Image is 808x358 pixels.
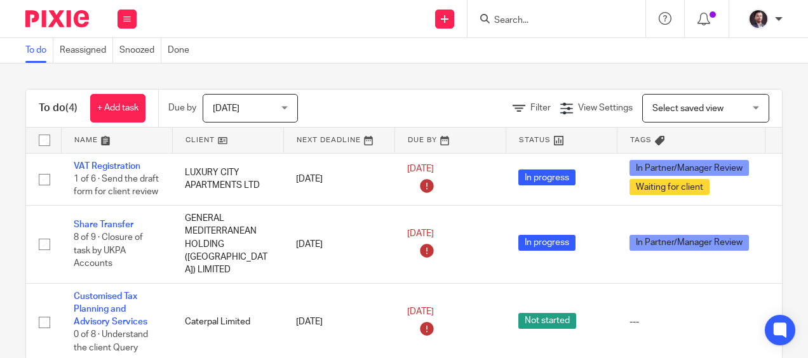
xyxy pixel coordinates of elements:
input: Search [493,15,607,27]
a: Snoozed [119,38,161,63]
h1: To do [39,102,77,115]
span: Waiting for client [630,179,710,195]
a: Reassigned [60,38,113,63]
td: LUXURY CITY APARTMENTS LTD [172,153,283,205]
span: In progress [518,235,576,251]
span: 0 of 8 · Understand the client Query [74,331,148,353]
a: Done [168,38,196,63]
span: (4) [65,103,77,113]
span: Tags [630,136,652,143]
span: In progress [518,169,576,185]
span: 1 of 6 · Send the draft form for client review [74,175,159,197]
span: Not started [518,313,576,329]
img: Capture.PNG [748,9,769,29]
span: Filter [530,103,551,112]
span: [DATE] [213,104,239,113]
td: [DATE] [283,205,394,283]
td: [DATE] [283,153,394,205]
span: 8 of 9 · Closure of task by UKPA Accounts [74,233,143,268]
span: View Settings [578,103,633,112]
td: GENERAL MEDITERRANEAN HOLDING ([GEOGRAPHIC_DATA]) LIMITED [172,205,283,283]
span: In Partner/Manager Review [630,235,749,251]
a: + Add task [90,94,145,123]
span: [DATE] [407,308,434,317]
a: Share Transfer [74,220,133,229]
a: Customised Tax Planning and Advisory Services [74,292,147,327]
img: Pixie [25,10,89,27]
span: [DATE] [407,164,434,173]
a: VAT Registration [74,162,140,171]
span: Select saved view [652,104,724,113]
a: To do [25,38,53,63]
p: Due by [168,102,196,114]
span: [DATE] [407,230,434,239]
div: --- [630,315,752,328]
span: In Partner/Manager Review [630,160,749,176]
